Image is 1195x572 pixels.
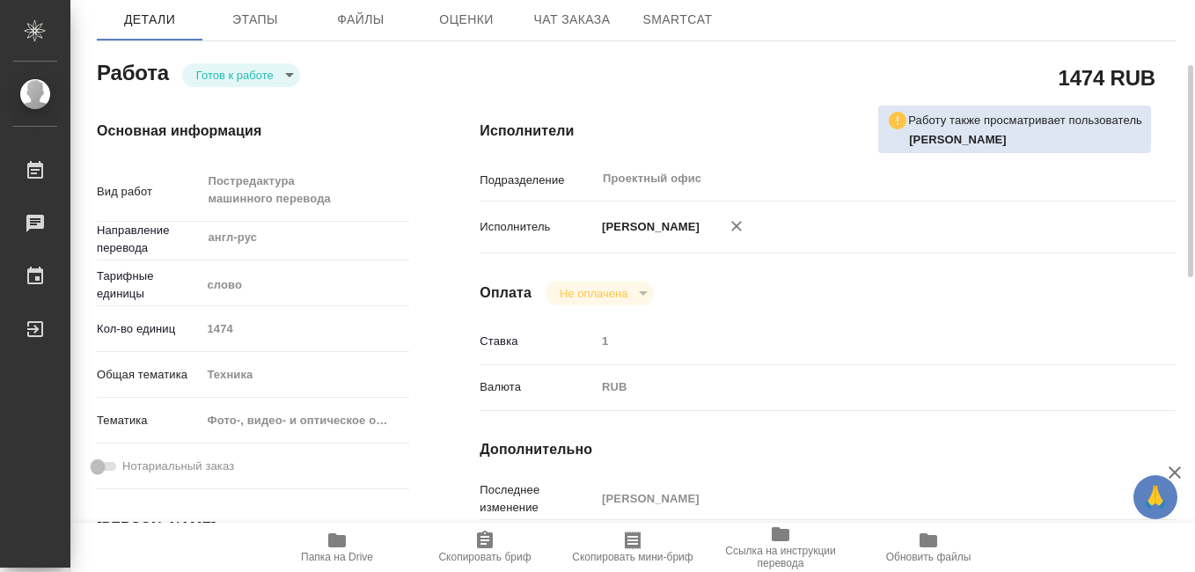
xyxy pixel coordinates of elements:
h4: Оплата [480,282,532,304]
span: Чат заказа [530,9,614,31]
span: Обновить файлы [886,551,971,563]
button: 🙏 [1133,475,1177,519]
button: Готов к работе [191,68,279,83]
button: Ссылка на инструкции перевода [707,523,854,572]
span: Скопировать бриф [438,551,531,563]
b: [PERSON_NAME] [909,133,1007,146]
span: Детали [107,9,192,31]
h4: Дополнительно [480,439,1176,460]
span: Этапы [213,9,297,31]
h4: Основная информация [97,121,409,142]
div: Фото-, видео- и оптическое оборудование [201,406,409,436]
div: Готов к работе [546,282,654,305]
span: Скопировать мини-бриф [572,551,693,563]
button: Скопировать бриф [411,523,559,572]
span: Нотариальный заказ [122,458,234,475]
div: Техника [201,360,409,390]
h4: [PERSON_NAME] [97,517,409,539]
span: Оценки [424,9,509,31]
div: слово [201,270,409,300]
h2: Работа [97,55,169,87]
p: Работу также просматривает пользователь [908,112,1142,129]
span: Папка на Drive [301,551,373,563]
input: Пустое поле [201,316,409,341]
p: Тематика [97,412,201,429]
input: Пустое поле [596,486,1118,511]
button: Скопировать мини-бриф [559,523,707,572]
p: Ставка [480,333,596,350]
h4: Исполнители [480,121,1176,142]
p: Подразделение [480,172,596,189]
input: Пустое поле [596,328,1118,354]
p: Общая тематика [97,366,201,384]
button: Обновить файлы [854,523,1002,572]
h2: 1474 RUB [1059,62,1155,92]
p: Валюта [480,378,596,396]
span: SmartCat [635,9,720,31]
p: Кол-во единиц [97,320,201,338]
span: Ссылка на инструкции перевода [717,545,844,569]
p: Направление перевода [97,222,201,257]
p: [PERSON_NAME] [596,218,700,236]
button: Удалить исполнителя [717,207,756,246]
p: Вид работ [97,183,201,201]
button: Папка на Drive [263,523,411,572]
p: Тарифные единицы [97,268,201,303]
p: Исполнитель [480,218,596,236]
div: RUB [596,372,1118,402]
p: Последнее изменение [480,481,596,517]
div: Готов к работе [182,63,300,87]
span: 🙏 [1140,479,1170,516]
p: Кушниров Алексей [909,131,1142,149]
span: Файлы [319,9,403,31]
button: Не оплачена [554,286,633,301]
